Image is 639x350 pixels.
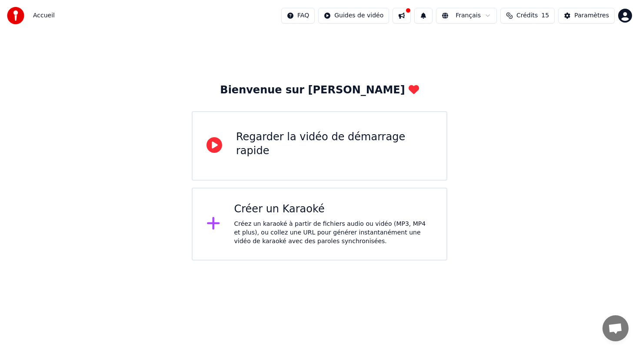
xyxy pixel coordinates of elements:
div: Créer un Karaoké [234,202,433,216]
button: Guides de vidéo [318,8,389,23]
button: FAQ [281,8,315,23]
div: Ouvrir le chat [602,315,629,341]
img: youka [7,7,24,24]
div: Bienvenue sur [PERSON_NAME] [220,83,419,97]
button: Paramètres [558,8,615,23]
nav: breadcrumb [33,11,55,20]
div: Paramètres [574,11,609,20]
div: Regarder la vidéo de démarrage rapide [236,130,433,158]
span: Accueil [33,11,55,20]
div: Créez un karaoké à partir de fichiers audio ou vidéo (MP3, MP4 et plus), ou collez une URL pour g... [234,220,433,246]
span: 15 [541,11,549,20]
button: Crédits15 [500,8,555,23]
span: Crédits [516,11,538,20]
